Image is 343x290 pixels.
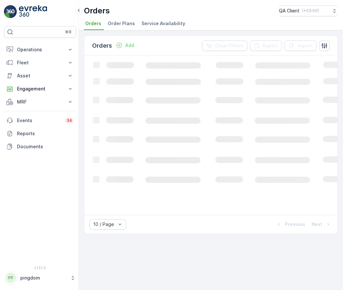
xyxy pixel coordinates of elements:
button: Add [113,41,137,49]
p: Operations [17,46,63,53]
span: v 1.51.0 [4,266,76,270]
button: MRF [4,95,76,108]
p: Orders [84,6,110,16]
div: PP [6,273,16,283]
p: Documents [17,143,73,150]
p: Previous [285,221,305,228]
p: ( +03:00 ) [302,8,319,13]
a: Reports [4,127,76,140]
p: Orders [92,41,112,50]
span: Service Availability [141,20,185,27]
p: Fleet [17,59,63,66]
button: Clear Filters [202,40,247,51]
p: Add [125,42,134,49]
button: Previous [275,220,306,228]
p: Export [263,42,278,49]
span: Order Plans [108,20,135,27]
p: Asset [17,72,63,79]
button: QA Client(+03:00) [279,5,338,16]
p: Next [312,221,322,228]
p: Import [298,42,313,49]
p: Events [17,117,61,124]
button: Engagement [4,82,76,95]
button: Export [250,40,282,51]
p: 34 [67,118,72,123]
span: Orders [85,20,101,27]
p: pingdom [20,275,67,281]
p: QA Client [279,8,300,14]
button: Asset [4,69,76,82]
p: Clear Filters [215,42,243,49]
button: Import [285,40,317,51]
a: Documents [4,140,76,153]
button: PPpingdom [4,271,76,285]
p: Engagement [17,86,63,92]
p: ⌘B [65,29,72,35]
button: Next [311,220,332,228]
p: Reports [17,130,73,137]
button: Operations [4,43,76,56]
button: Fleet [4,56,76,69]
img: logo_light-DOdMpM7g.png [19,5,47,18]
img: logo [4,5,17,18]
a: Events34 [4,114,76,127]
p: MRF [17,99,63,105]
